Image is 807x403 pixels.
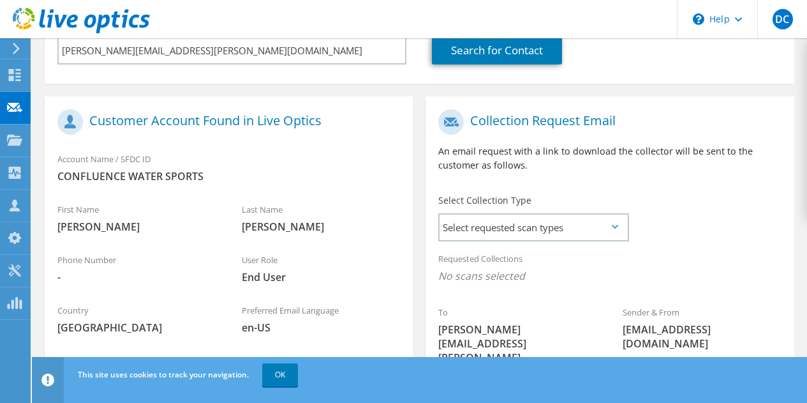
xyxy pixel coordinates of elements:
[45,297,229,341] div: Country
[432,36,562,65] a: Search for Contact
[57,270,216,284] span: -
[57,220,216,234] span: [PERSON_NAME]
[229,196,413,240] div: Last Name
[45,196,229,240] div: First Name
[438,109,774,135] h1: Collection Request Email
[78,369,249,380] span: This site uses cookies to track your navigation.
[438,323,597,379] span: [PERSON_NAME][EMAIL_ADDRESS][PERSON_NAME][DOMAIN_NAME]
[242,321,401,335] span: en-US
[610,299,794,357] div: Sender & From
[438,144,781,172] p: An email request with a link to download the collector will be sent to the customer as follows.
[693,13,704,25] svg: \n
[623,323,781,351] span: [EMAIL_ADDRESS][DOMAIN_NAME]
[45,146,413,190] div: Account Name / SFDC ID
[242,270,401,284] span: End User
[426,245,794,293] div: Requested Collections
[229,247,413,291] div: User Role
[242,220,401,234] span: [PERSON_NAME]
[426,299,610,385] div: To
[229,297,413,341] div: Preferred Email Language
[57,321,216,335] span: [GEOGRAPHIC_DATA]
[57,169,400,183] span: CONFLUENCE WATER SPORTS
[45,247,229,291] div: Phone Number
[438,194,531,207] label: Select Collection Type
[438,269,781,283] span: No scans selected
[440,215,627,240] span: Select requested scan types
[773,9,793,29] span: DC
[262,363,298,386] a: OK
[57,109,394,135] h1: Customer Account Found in Live Optics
